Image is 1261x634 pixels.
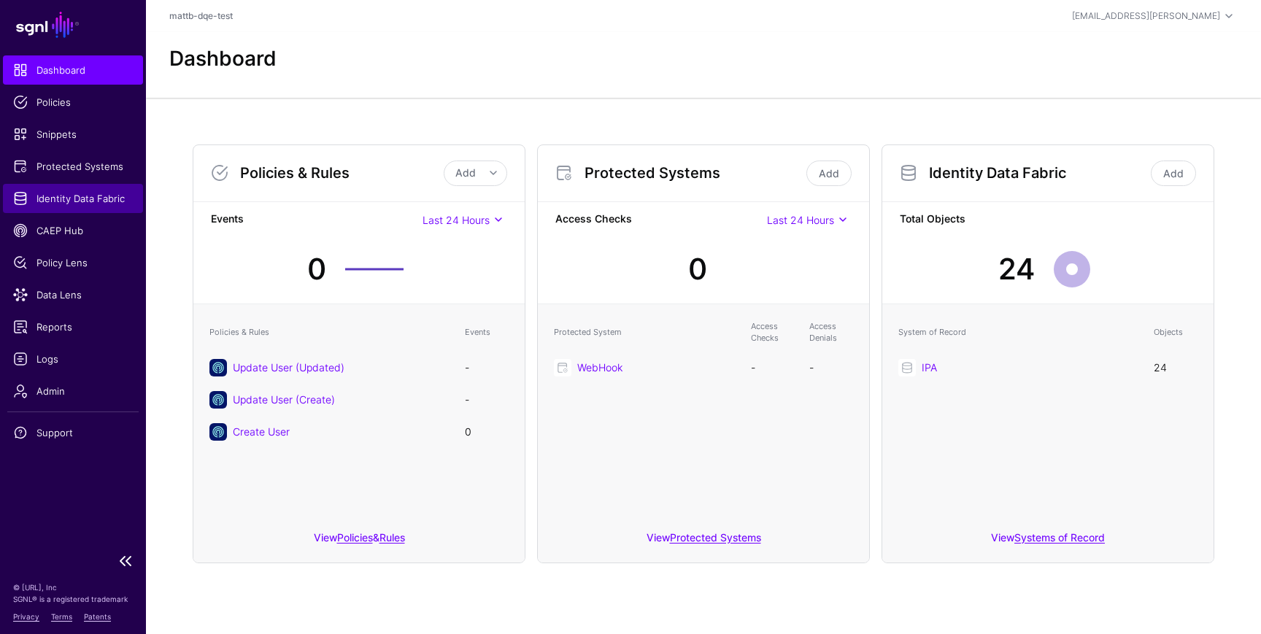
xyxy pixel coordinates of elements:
a: Systems of Record [1014,531,1105,544]
span: Snippets [13,127,133,142]
div: View [538,521,869,563]
td: 0 [458,416,516,448]
span: Support [13,425,133,440]
th: System of Record [891,313,1146,352]
span: Dashboard [13,63,133,77]
a: Rules [379,531,405,544]
td: 24 [1146,352,1205,384]
span: Policies [13,95,133,109]
a: Identity Data Fabric [3,184,143,213]
span: Protected Systems [13,159,133,174]
a: Privacy [13,612,39,621]
span: Last 24 Hours [423,214,490,226]
a: WebHook [577,361,622,374]
strong: Events [211,211,423,229]
h2: Dashboard [169,47,277,71]
a: Snippets [3,120,143,149]
h3: Identity Data Fabric [929,164,1148,182]
p: SGNL® is a registered trademark [13,593,133,605]
span: Policy Lens [13,255,133,270]
td: - [802,352,860,384]
div: 0 [688,247,707,291]
a: Policies [337,531,373,544]
div: View & [193,521,525,563]
a: IPA [922,361,937,374]
th: Protected System [547,313,744,352]
strong: Total Objects [900,211,1196,229]
a: Add [806,161,852,186]
span: Identity Data Fabric [13,191,133,206]
div: 0 [307,247,326,291]
span: CAEP Hub [13,223,133,238]
span: Admin [13,384,133,398]
a: SGNL [9,9,137,41]
th: Access Denials [802,313,860,352]
td: - [458,352,516,384]
a: Policies [3,88,143,117]
a: Update User (Updated) [233,361,344,374]
a: Patents [84,612,111,621]
a: Add [1151,161,1196,186]
a: Admin [3,376,143,406]
a: Terms [51,612,72,621]
th: Access Checks [744,313,802,352]
p: © [URL], Inc [13,581,133,593]
div: [EMAIL_ADDRESS][PERSON_NAME] [1072,9,1220,23]
a: Policy Lens [3,248,143,277]
td: - [744,352,802,384]
div: View [882,521,1214,563]
a: Data Lens [3,280,143,309]
th: Objects [1146,313,1205,352]
a: Logs [3,344,143,374]
span: Logs [13,352,133,366]
a: Create User [233,425,290,438]
span: Data Lens [13,287,133,302]
th: Policies & Rules [202,313,458,352]
div: 24 [998,247,1035,291]
span: Add [455,166,476,179]
span: Last 24 Hours [767,214,834,226]
a: Reports [3,312,143,341]
h3: Policies & Rules [240,164,444,182]
span: Reports [13,320,133,334]
a: mattb-dqe-test [169,10,233,21]
a: Dashboard [3,55,143,85]
h3: Protected Systems [585,164,803,182]
th: Events [458,313,516,352]
a: Update User (Create) [233,393,335,406]
td: - [458,384,516,416]
a: Protected Systems [670,531,761,544]
a: Protected Systems [3,152,143,181]
a: CAEP Hub [3,216,143,245]
strong: Access Checks [555,211,767,229]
